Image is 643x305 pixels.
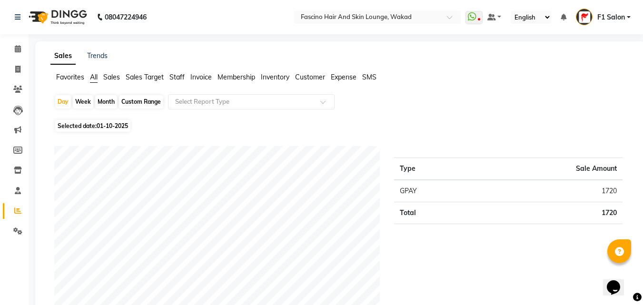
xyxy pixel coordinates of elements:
span: Sales [103,73,120,81]
img: logo [24,4,89,30]
span: Membership [218,73,255,81]
td: 1720 [475,202,623,224]
span: Favorites [56,73,84,81]
td: 1720 [475,180,623,202]
td: GPAY [394,180,475,202]
span: Inventory [261,73,289,81]
span: Customer [295,73,325,81]
a: Trends [87,51,108,60]
div: Week [73,95,93,108]
th: Type [394,158,475,180]
span: Expense [331,73,356,81]
th: Sale Amount [475,158,623,180]
b: 08047224946 [105,4,147,30]
div: Month [95,95,117,108]
img: F1 Salon [576,9,593,25]
td: Total [394,202,475,224]
a: Sales [50,48,76,65]
span: All [90,73,98,81]
span: 01-10-2025 [97,122,128,129]
span: Invoice [190,73,212,81]
div: Custom Range [119,95,163,108]
span: Selected date: [55,120,130,132]
span: Sales Target [126,73,164,81]
div: Day [55,95,71,108]
span: SMS [362,73,376,81]
iframe: chat widget [603,267,633,295]
span: F1 Salon [597,12,625,22]
span: Staff [169,73,185,81]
